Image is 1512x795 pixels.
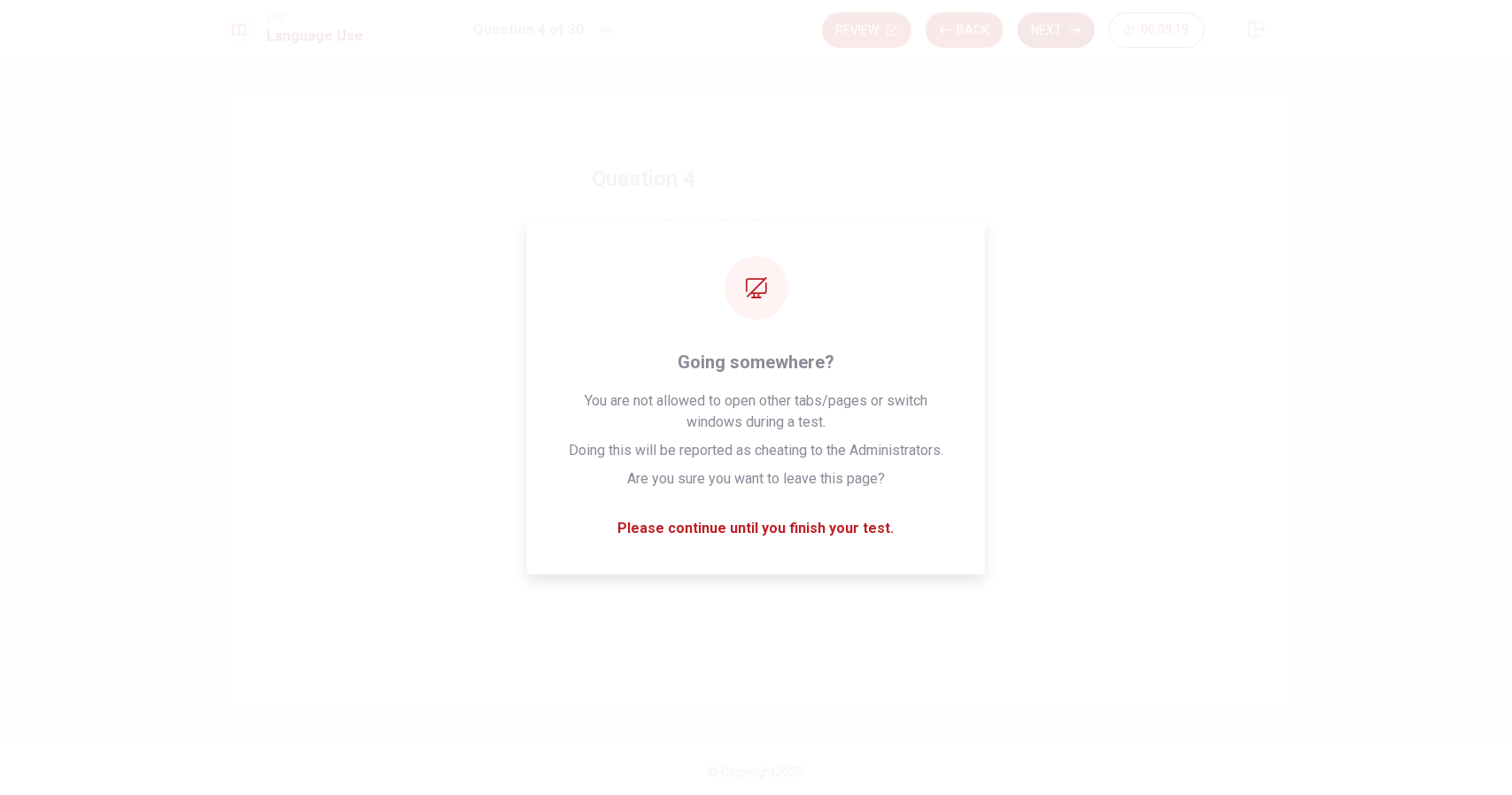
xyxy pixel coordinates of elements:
span: putting [636,451,678,472]
button: Review [822,12,911,48]
h4: Question 4 [593,165,920,193]
h1: Question 4 of 30 [474,19,585,41]
div: D [601,447,629,475]
div: A [601,272,629,300]
span: puts [636,275,663,297]
span: put [636,392,655,413]
div: B [601,330,629,359]
button: Dputting [593,439,920,483]
button: Bam put [593,322,920,367]
div: C [601,389,629,417]
span: © Copyright 2025 [709,765,804,779]
span: 00:09:19 [1142,23,1190,37]
button: Cput [593,381,920,425]
span: I ____ my phone on the table. [593,214,920,235]
button: Back [926,12,1004,48]
button: 00:09:19 [1109,12,1205,48]
button: Next [1018,12,1095,48]
span: EPT [268,13,364,26]
h1: Language Use [268,26,364,47]
span: am put [636,334,678,355]
button: Aputs [593,264,920,308]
